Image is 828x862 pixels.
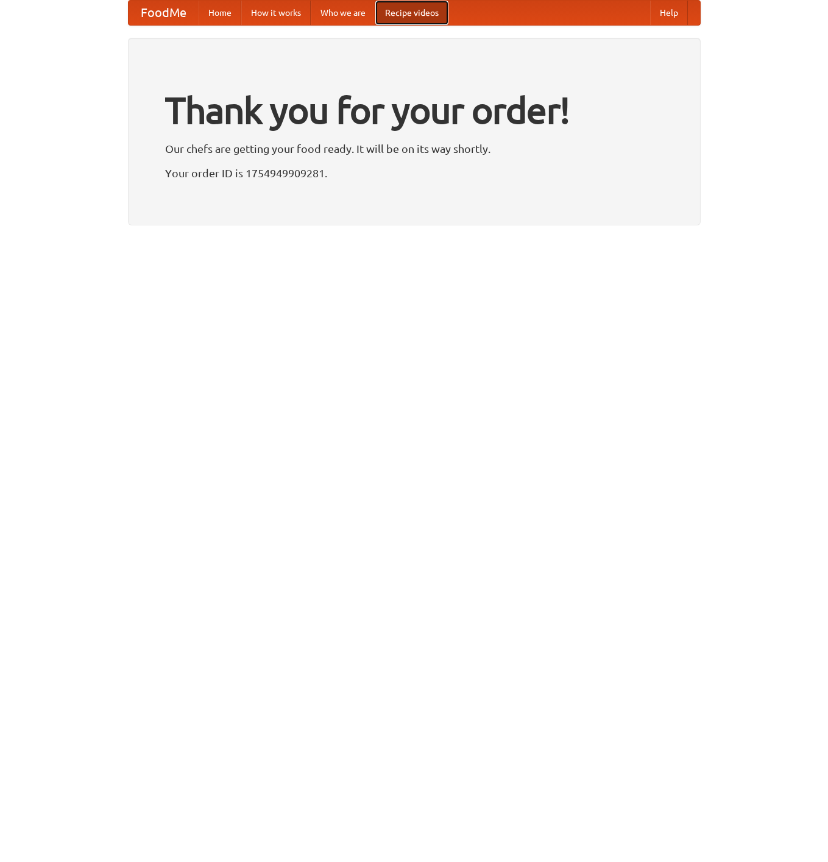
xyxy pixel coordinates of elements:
[129,1,199,25] a: FoodMe
[165,164,663,182] p: Your order ID is 1754949909281.
[165,81,663,140] h1: Thank you for your order!
[199,1,241,25] a: Home
[241,1,311,25] a: How it works
[650,1,688,25] a: Help
[165,140,663,158] p: Our chefs are getting your food ready. It will be on its way shortly.
[311,1,375,25] a: Who we are
[375,1,448,25] a: Recipe videos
